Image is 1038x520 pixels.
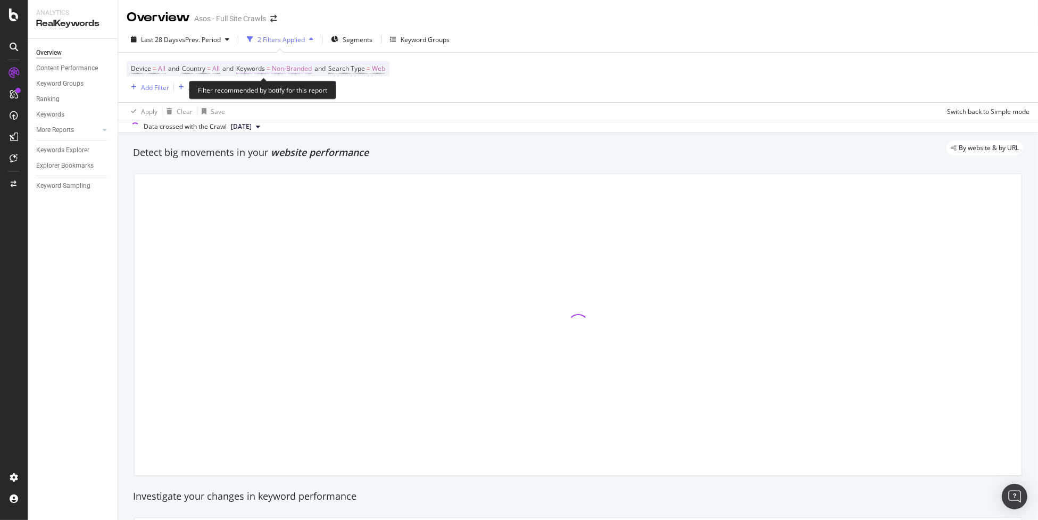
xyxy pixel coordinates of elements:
span: = [207,64,211,73]
div: legacy label [946,141,1023,155]
a: Content Performance [36,63,110,74]
span: Search Type [328,64,365,73]
span: All [212,61,220,76]
div: Clear [177,107,193,116]
a: Keyword Sampling [36,180,110,192]
a: Ranking [36,94,110,105]
a: Keyword Groups [36,78,110,89]
span: Web [372,61,385,76]
div: Investigate your changes in keyword performance [133,490,1023,504]
span: = [367,64,370,73]
span: Device [131,64,151,73]
span: Keywords [236,64,265,73]
button: Save [197,103,225,120]
span: 2025 Sep. 4th [231,122,252,131]
a: More Reports [36,125,99,136]
div: Keyword Sampling [36,180,90,192]
div: Save [211,107,225,116]
a: Keywords Explorer [36,145,110,156]
span: Country [182,64,205,73]
div: Add Filter Group [188,83,237,92]
a: Keywords [36,109,110,120]
div: arrow-right-arrow-left [270,15,277,22]
div: RealKeywords [36,18,109,30]
button: Keyword Groups [386,31,454,48]
span: and [222,64,234,73]
div: Analytics [36,9,109,18]
span: vs Prev. Period [179,35,221,44]
div: Overview [127,9,190,27]
span: By website & by URL [959,145,1019,151]
a: Overview [36,47,110,59]
button: Apply [127,103,157,120]
button: Add Filter [127,81,169,94]
div: Add Filter [141,83,169,92]
div: More Reports [36,125,74,136]
button: Add Filter Group [174,81,237,94]
div: Open Intercom Messenger [1002,484,1027,509]
span: and [314,64,326,73]
a: Explorer Bookmarks [36,160,110,171]
span: = [267,64,270,73]
button: 2 Filters Applied [243,31,318,48]
div: Content Performance [36,63,98,74]
div: Explorer Bookmarks [36,160,94,171]
div: Asos - Full Site Crawls [194,13,266,24]
button: Last 28 DaysvsPrev. Period [127,31,234,48]
div: Ranking [36,94,60,105]
div: Keywords Explorer [36,145,89,156]
span: Non-Branded [272,61,312,76]
span: and [168,64,179,73]
button: Segments [327,31,377,48]
div: Switch back to Simple mode [947,107,1029,116]
div: Filter recommended by botify for this report [189,81,336,100]
button: Switch back to Simple mode [943,103,1029,120]
div: Overview [36,47,62,59]
div: Apply [141,107,157,116]
div: Data crossed with the Crawl [144,122,227,131]
div: 2 Filters Applied [258,35,305,44]
span: Last 28 Days [141,35,179,44]
span: All [158,61,165,76]
div: Keyword Groups [401,35,450,44]
div: Keyword Groups [36,78,84,89]
div: Keywords [36,109,64,120]
button: [DATE] [227,120,264,133]
span: = [153,64,156,73]
button: Clear [162,103,193,120]
span: Segments [343,35,372,44]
